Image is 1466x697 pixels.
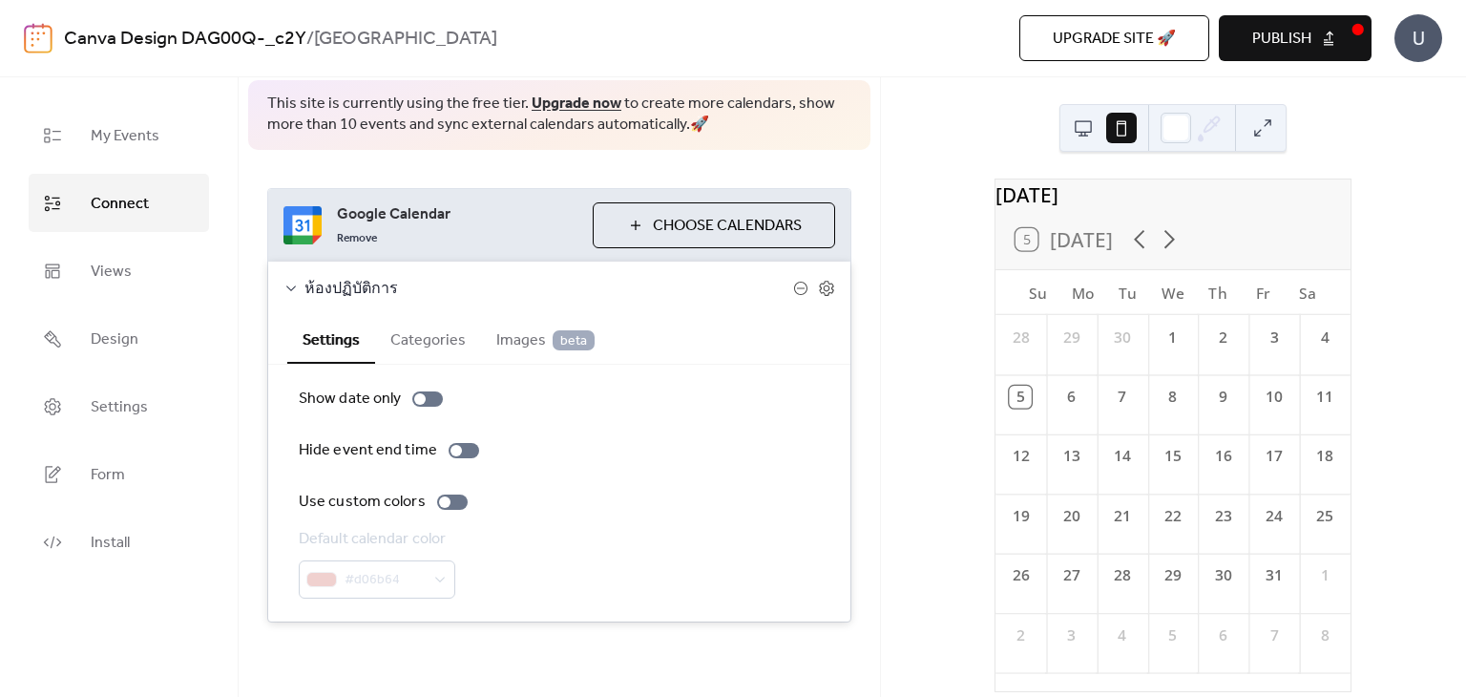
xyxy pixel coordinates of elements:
div: 3 [1264,327,1286,348]
div: Tu [1106,270,1151,315]
span: Install [91,528,130,558]
div: 20 [1060,505,1082,527]
div: Use custom colors [299,491,426,514]
span: Views [91,257,132,286]
span: My Events [91,121,159,151]
div: Fr [1241,270,1286,315]
div: 19 [1010,505,1032,527]
div: Hide event end time [299,439,437,462]
a: Design [29,309,209,368]
button: Images beta [481,315,610,362]
div: 14 [1111,446,1133,468]
div: 8 [1162,386,1184,408]
b: [GEOGRAPHIC_DATA] [314,21,497,57]
div: [DATE] [995,180,1351,209]
div: 1 [1314,564,1336,586]
div: 4 [1111,624,1133,646]
button: Upgrade site 🚀 [1019,15,1209,61]
img: google [283,206,322,244]
div: 6 [1213,624,1235,646]
div: 12 [1010,446,1032,468]
a: Install [29,513,209,571]
div: 8 [1314,624,1336,646]
button: Categories [375,315,481,362]
div: 7 [1264,624,1286,646]
div: Th [1196,270,1241,315]
span: Settings [91,392,148,422]
div: 23 [1213,505,1235,527]
span: Images [496,329,595,352]
div: We [1151,270,1196,315]
b: / [306,21,314,57]
div: 29 [1060,327,1082,348]
div: 2 [1213,327,1235,348]
div: Su [1016,270,1060,315]
button: Settings [287,315,375,364]
div: 5 [1162,624,1184,646]
div: 31 [1264,564,1286,586]
div: 28 [1111,564,1133,586]
a: Upgrade now [532,89,621,118]
div: 7 [1111,386,1133,408]
div: 4 [1314,327,1336,348]
div: 13 [1060,446,1082,468]
div: 30 [1213,564,1235,586]
div: 28 [1010,327,1032,348]
span: Remove [337,231,377,246]
div: 11 [1314,386,1336,408]
span: Google Calendar [337,203,577,226]
span: Choose Calendars [653,215,802,238]
div: Show date only [299,388,401,411]
div: 15 [1162,446,1184,468]
a: Canva Design DAG00Q-_c2Y [64,21,306,57]
button: Publish [1219,15,1372,61]
div: 1 [1162,327,1184,348]
div: 26 [1010,564,1032,586]
div: 10 [1264,386,1286,408]
button: Choose Calendars [593,202,835,248]
div: 17 [1264,446,1286,468]
div: 3 [1060,624,1082,646]
div: 29 [1162,564,1184,586]
div: 25 [1314,505,1336,527]
span: ห้องปฏิบัติการ [304,278,793,301]
span: Form [91,460,125,490]
div: Sa [1286,270,1330,315]
div: 9 [1213,386,1235,408]
div: 16 [1213,446,1235,468]
div: Default calendar color [299,528,451,551]
a: Settings [29,377,209,435]
div: 21 [1111,505,1133,527]
div: Mo [1060,270,1105,315]
a: Views [29,242,209,300]
div: 18 [1314,446,1336,468]
span: beta [553,330,595,350]
div: U [1394,14,1442,62]
span: This site is currently using the free tier. to create more calendars, show more than 10 events an... [267,94,851,137]
div: 22 [1162,505,1184,527]
div: 5 [1010,386,1032,408]
div: 2 [1010,624,1032,646]
a: Form [29,445,209,503]
a: Connect [29,174,209,232]
div: 24 [1264,505,1286,527]
span: Design [91,325,138,354]
img: logo [24,23,52,53]
span: Connect [91,189,149,219]
div: 30 [1111,327,1133,348]
div: 6 [1060,386,1082,408]
span: Publish [1252,28,1311,51]
div: 27 [1060,564,1082,586]
span: Upgrade site 🚀 [1053,28,1176,51]
a: My Events [29,106,209,164]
